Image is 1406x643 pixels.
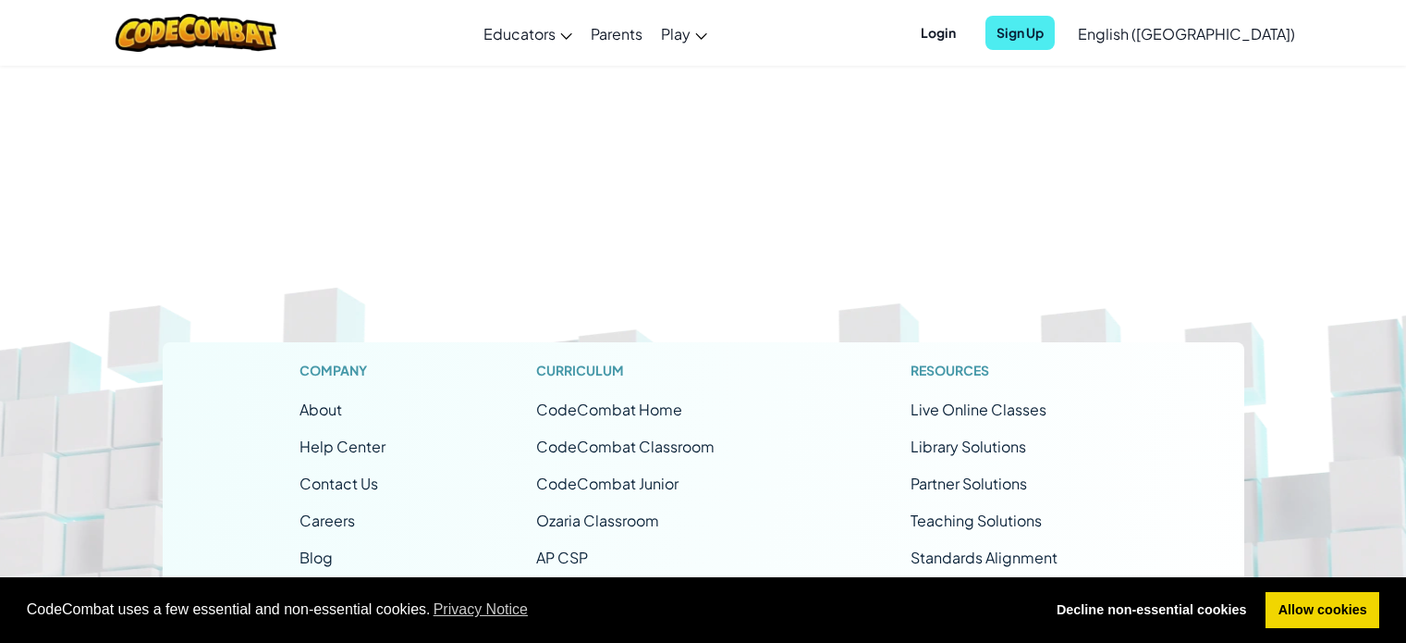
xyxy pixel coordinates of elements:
a: Standards Alignment [911,548,1058,567]
a: Careers [300,511,355,530]
span: Play [661,24,691,43]
h1: Company [300,361,385,380]
a: Help Center [300,437,385,456]
a: Blog [300,548,333,567]
a: allow cookies [1265,592,1379,629]
a: Parents [581,8,652,58]
a: CodeCombat Classroom [536,437,715,456]
a: AP CSP [536,548,588,567]
span: CodeCombat uses a few essential and non-essential cookies. [27,596,1030,624]
h1: Curriculum [536,361,760,380]
span: CodeCombat Home [536,400,682,419]
a: Play [652,8,716,58]
a: Partner Solutions [911,474,1027,493]
a: About [300,400,342,419]
h1: Resources [911,361,1107,380]
a: learn more about cookies [431,596,532,624]
a: Teaching Solutions [911,511,1042,530]
span: English ([GEOGRAPHIC_DATA]) [1078,24,1295,43]
span: Educators [483,24,556,43]
a: English ([GEOGRAPHIC_DATA]) [1069,8,1304,58]
button: Login [910,16,967,50]
a: deny cookies [1044,592,1259,629]
a: CodeCombat Junior [536,474,679,493]
button: Sign Up [985,16,1055,50]
a: Educators [474,8,581,58]
a: Ozaria Classroom [536,511,659,530]
span: Live Online Classes [911,400,1046,419]
img: CodeCombat logo [116,14,277,52]
span: Contact Us [300,474,378,493]
a: Library Solutions [911,437,1026,456]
